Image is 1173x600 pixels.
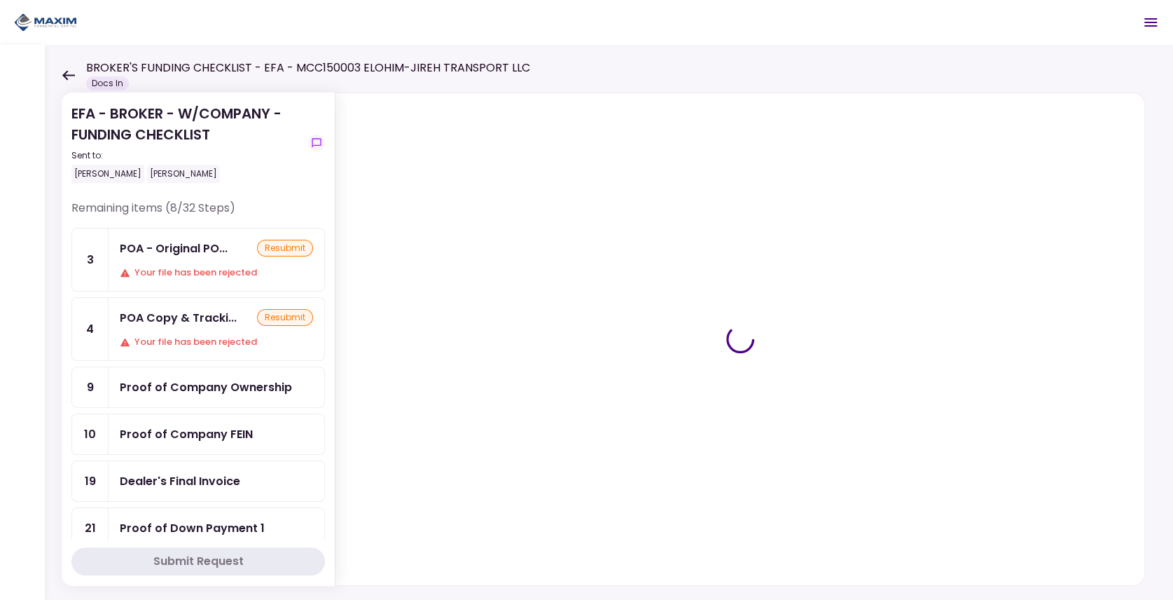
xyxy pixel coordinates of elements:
div: 4 [72,298,109,360]
div: Proof of Company Ownership [120,379,292,396]
div: 21 [72,508,109,548]
div: Proof of Down Payment 1 [120,519,265,537]
button: Submit Request [71,547,325,575]
div: Sent to: [71,149,303,162]
a: 19Dealer's Final Invoice [71,461,325,502]
img: Partner icon [14,12,77,33]
a: 10Proof of Company FEIN [71,414,325,455]
h1: BROKER'S FUNDING CHECKLIST - EFA - MCC150003 ELOHIM-JIREH TRANSPORT LLC [86,60,530,76]
div: Proof of Company FEIN [120,425,253,443]
div: 10 [72,414,109,454]
div: 3 [72,229,109,291]
div: [PERSON_NAME] [71,165,144,183]
div: resubmit [257,309,313,326]
div: Your file has been rejected [120,335,313,349]
div: [PERSON_NAME] [147,165,220,183]
div: POA Copy & Tracking Receipt [120,309,237,327]
a: 21Proof of Down Payment 1 [71,507,325,549]
button: show-messages [308,135,325,151]
div: Your file has been rejected [120,266,313,280]
div: 9 [72,367,109,407]
div: 19 [72,461,109,501]
button: Open menu [1134,6,1167,39]
a: 3POA - Original POA (not CA or GA)resubmitYour file has been rejected [71,228,325,292]
a: 9Proof of Company Ownership [71,367,325,408]
div: Dealer's Final Invoice [120,472,240,490]
a: 4POA Copy & Tracking ReceiptresubmitYour file has been rejected [71,297,325,361]
div: Docs In [86,76,129,90]
div: Remaining items (8/32 Steps) [71,200,325,228]
div: POA - Original POA (not CA or GA) [120,240,228,257]
div: resubmit [257,240,313,257]
div: EFA - BROKER - W/COMPANY - FUNDING CHECKLIST [71,103,303,183]
div: Submit Request [153,553,244,570]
